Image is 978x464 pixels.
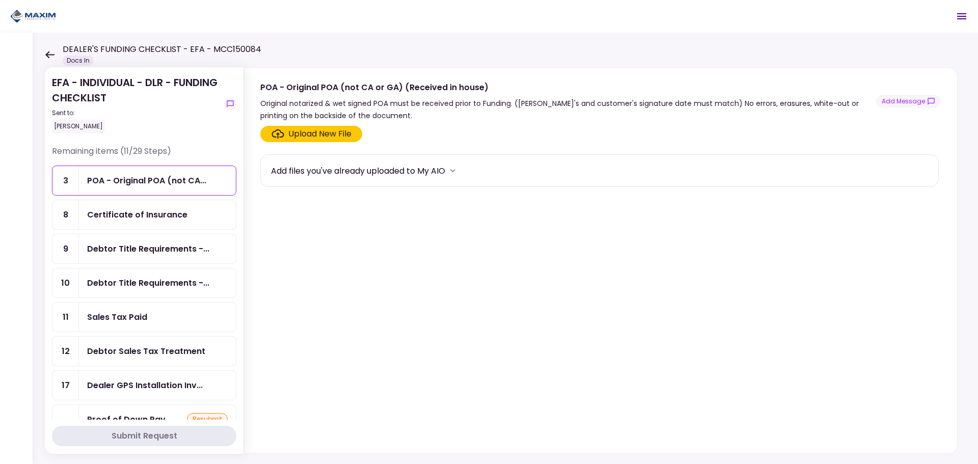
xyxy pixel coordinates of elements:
[260,126,362,142] span: Click here to upload the required document
[52,336,236,366] a: 12Debtor Sales Tax Treatment
[445,163,460,178] button: more
[87,345,205,358] div: Debtor Sales Tax Treatment
[52,200,79,229] div: 8
[260,81,876,94] div: POA - Original POA (not CA or GA) (Received in house)
[187,413,228,425] div: resubmit
[949,4,974,29] button: Open menu
[112,430,177,442] div: Submit Request
[224,98,236,110] button: show-messages
[52,303,79,332] div: 11
[52,234,236,264] a: 9Debtor Title Requirements - Other Requirements
[52,120,105,133] div: [PERSON_NAME]
[63,56,94,66] div: Docs In
[52,302,236,332] a: 11Sales Tax Paid
[87,311,147,323] div: Sales Tax Paid
[63,43,261,56] h1: DEALER'S FUNDING CHECKLIST - EFA - MCC150084
[52,200,236,230] a: 8Certificate of Insurance
[52,405,79,450] div: 18
[52,145,236,166] div: Remaining items (11/29 Steps)
[876,95,941,108] button: show-messages
[87,242,209,255] div: Debtor Title Requirements - Other Requirements
[87,174,206,187] div: POA - Original POA (not CA or GA) (Received in house)
[243,67,958,454] div: POA - Original POA (not CA or GA) (Received in house)Original notarized & wet signed POA must be ...
[52,426,236,446] button: Submit Request
[87,379,203,392] div: Dealer GPS Installation Invoice
[87,413,172,426] div: Proof of Down Payment 1
[52,234,79,263] div: 9
[87,208,187,221] div: Certificate of Insurance
[52,268,79,297] div: 10
[52,371,79,400] div: 17
[52,166,79,195] div: 3
[52,108,220,118] div: Sent to:
[52,166,236,196] a: 3POA - Original POA (not CA or GA) (Received in house)
[288,128,351,140] div: Upload New File
[260,97,876,122] div: Original notarized & wet signed POA must be received prior to Funding. ([PERSON_NAME]'s and custo...
[52,268,236,298] a: 10Debtor Title Requirements - Proof of IRP or Exemption
[271,165,445,177] div: Add files you've already uploaded to My AIO
[52,75,220,133] div: EFA - INDIVIDUAL - DLR - FUNDING CHECKLIST
[52,370,236,400] a: 17Dealer GPS Installation Invoice
[52,337,79,366] div: 12
[10,9,56,24] img: Partner icon
[52,404,236,451] a: 18Proof of Down Payment 1resubmitYour file has been rejected
[87,277,209,289] div: Debtor Title Requirements - Proof of IRP or Exemption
